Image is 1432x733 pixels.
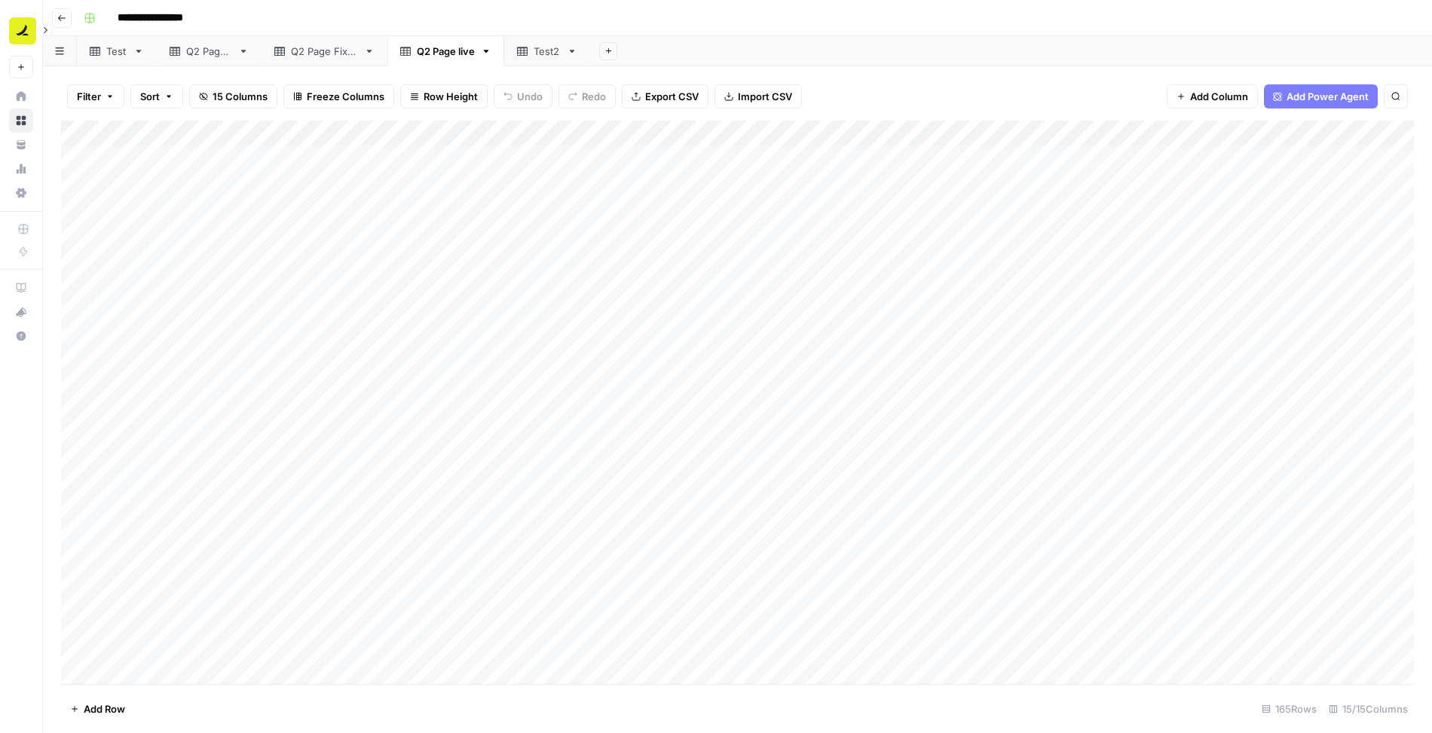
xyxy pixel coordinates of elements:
[9,276,33,300] a: AirOps Academy
[622,84,708,108] button: Export CSV
[10,301,32,323] div: What's new?
[9,17,36,44] img: Ramp Logo
[714,84,802,108] button: Import CSV
[186,44,232,59] div: Q2 Page 1
[504,36,590,66] a: Test2
[738,89,792,104] span: Import CSV
[424,89,478,104] span: Row Height
[1264,84,1378,108] button: Add Power Agent
[1256,697,1323,721] div: 165 Rows
[494,84,552,108] button: Undo
[1167,84,1258,108] button: Add Column
[189,84,277,108] button: 15 Columns
[1190,89,1248,104] span: Add Column
[130,84,183,108] button: Sort
[84,701,125,716] span: Add Row
[517,89,543,104] span: Undo
[106,44,127,59] div: Test
[1287,89,1369,104] span: Add Power Agent
[140,89,160,104] span: Sort
[9,300,33,324] button: What's new?
[1323,697,1414,721] div: 15/15 Columns
[307,89,384,104] span: Freeze Columns
[400,84,488,108] button: Row Height
[213,89,268,104] span: 15 Columns
[9,324,33,348] button: Help + Support
[387,36,504,66] a: Q2 Page live
[9,12,33,50] button: Workspace: Ramp
[283,84,394,108] button: Freeze Columns
[645,89,699,104] span: Export CSV
[9,84,33,108] a: Home
[67,84,124,108] button: Filter
[77,36,157,66] a: Test
[534,44,561,59] div: Test2
[157,36,262,66] a: Q2 Page 1
[558,84,616,108] button: Redo
[77,89,101,104] span: Filter
[9,181,33,205] a: Settings
[262,36,387,66] a: Q2 Page Fixed
[9,133,33,157] a: Your Data
[291,44,358,59] div: Q2 Page Fixed
[9,108,33,133] a: Browse
[417,44,475,59] div: Q2 Page live
[61,697,134,721] button: Add Row
[582,89,606,104] span: Redo
[9,157,33,181] a: Usage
